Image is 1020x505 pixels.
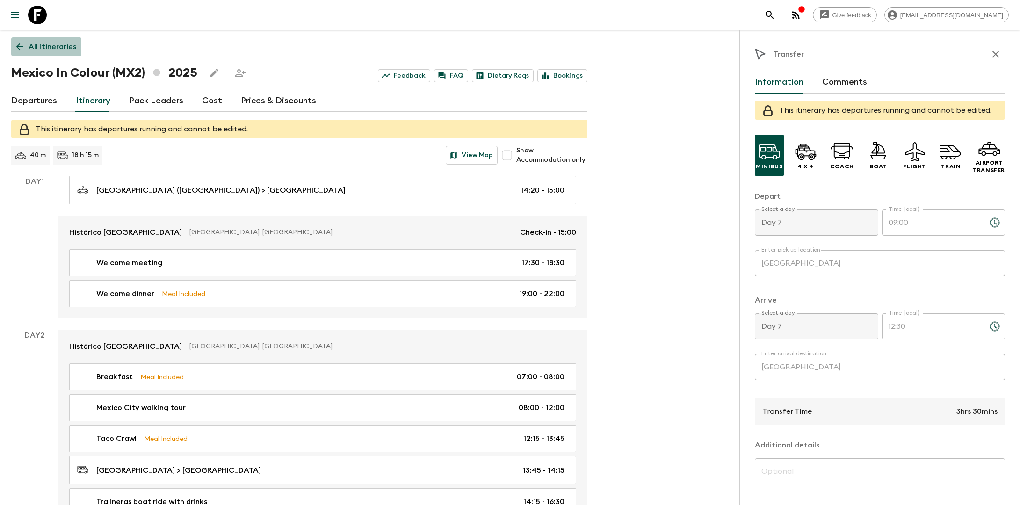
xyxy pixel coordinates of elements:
[96,257,162,268] p: Welcome meeting
[189,342,569,351] p: [GEOGRAPHIC_DATA], [GEOGRAPHIC_DATA]
[472,69,534,82] a: Dietary Reqs
[761,350,827,358] label: Enter arrival destination
[755,295,1005,306] p: Arrive
[813,7,877,22] a: Give feedback
[129,90,183,112] a: Pack Leaders
[903,163,926,170] p: Flight
[72,151,99,160] p: 18 h 15 m
[882,209,982,236] input: hh:mm
[830,163,854,170] p: Coach
[11,37,81,56] a: All itineraries
[882,313,982,339] input: hh:mm
[889,205,919,213] label: Time (local)
[69,425,576,452] a: Taco CrawlMeal Included12:15 - 13:45
[761,246,821,254] label: Enter pick up location
[69,249,576,276] a: Welcome meeting17:30 - 18:30
[779,107,991,114] span: This itinerary has departures running and cannot be edited.
[205,64,224,82] button: Edit this itinerary
[69,280,576,307] a: Welcome dinnerMeal Included19:00 - 22:00
[755,71,803,94] button: Information
[827,12,876,19] span: Give feedback
[941,163,961,170] p: Train
[69,363,576,390] a: BreakfastMeal Included07:00 - 08:00
[516,146,587,165] span: Show Accommodation only
[69,341,182,352] p: Histórico [GEOGRAPHIC_DATA]
[96,465,261,476] p: [GEOGRAPHIC_DATA] > [GEOGRAPHIC_DATA]
[884,7,1009,22] div: [EMAIL_ADDRESS][DOMAIN_NAME]
[11,90,57,112] a: Departures
[755,191,1005,202] p: Depart
[58,216,587,249] a: Histórico [GEOGRAPHIC_DATA][GEOGRAPHIC_DATA], [GEOGRAPHIC_DATA]Check-in - 15:00
[162,289,205,299] p: Meal Included
[241,90,316,112] a: Prices & Discounts
[96,402,186,413] p: Mexico City walking tour
[523,465,564,476] p: 13:45 - 14:15
[96,371,133,382] p: Breakfast
[434,69,468,82] a: FAQ
[29,41,76,52] p: All itineraries
[756,163,782,170] p: Minibus
[69,456,576,484] a: [GEOGRAPHIC_DATA] > [GEOGRAPHIC_DATA]13:45 - 14:15
[889,309,919,317] label: Time (local)
[521,257,564,268] p: 17:30 - 18:30
[537,69,587,82] a: Bookings
[69,227,182,238] p: Histórico [GEOGRAPHIC_DATA]
[761,309,795,317] label: Select a day
[96,288,154,299] p: Welcome dinner
[144,433,188,444] p: Meal Included
[973,159,1005,174] p: Airport Transfer
[231,64,250,82] span: Share this itinerary
[446,146,498,165] button: View Map
[36,125,248,133] span: This itinerary has departures running and cannot be edited.
[519,288,564,299] p: 19:00 - 22:00
[140,372,184,382] p: Meal Included
[517,371,564,382] p: 07:00 - 08:00
[761,205,795,213] label: Select a day
[956,406,998,417] p: 3hrs 30mins
[822,71,867,94] button: Comments
[895,12,1008,19] span: [EMAIL_ADDRESS][DOMAIN_NAME]
[6,6,24,24] button: menu
[58,330,587,363] a: Histórico [GEOGRAPHIC_DATA][GEOGRAPHIC_DATA], [GEOGRAPHIC_DATA]
[755,440,1005,451] p: Additional details
[69,394,576,421] a: Mexico City walking tour08:00 - 12:00
[30,151,46,160] p: 40 m
[189,228,513,237] p: [GEOGRAPHIC_DATA], [GEOGRAPHIC_DATA]
[11,64,197,82] h1: Mexico In Colour (MX2) 2025
[760,6,779,24] button: search adventures
[762,406,812,417] p: Transfer Time
[11,176,58,187] p: Day 1
[519,402,564,413] p: 08:00 - 12:00
[69,176,576,204] a: [GEOGRAPHIC_DATA] ([GEOGRAPHIC_DATA]) > [GEOGRAPHIC_DATA]14:20 - 15:00
[523,433,564,444] p: 12:15 - 13:45
[520,227,576,238] p: Check-in - 15:00
[870,163,887,170] p: Boat
[11,330,58,341] p: Day 2
[202,90,222,112] a: Cost
[521,185,564,196] p: 14:20 - 15:00
[774,49,804,60] p: Transfer
[797,163,814,170] p: 4 x 4
[378,69,430,82] a: Feedback
[76,90,110,112] a: Itinerary
[96,185,346,196] p: [GEOGRAPHIC_DATA] ([GEOGRAPHIC_DATA]) > [GEOGRAPHIC_DATA]
[96,433,137,444] p: Taco Crawl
